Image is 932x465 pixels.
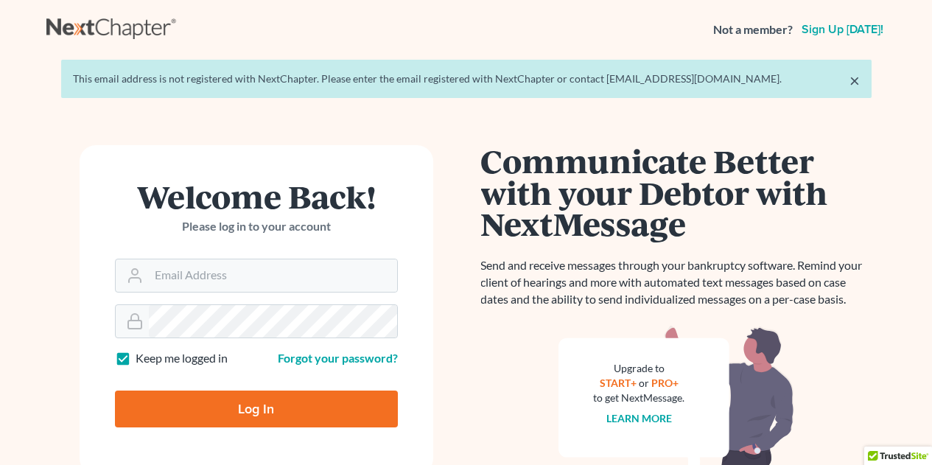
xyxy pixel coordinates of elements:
[115,218,398,235] p: Please log in to your account
[481,257,872,308] p: Send and receive messages through your bankruptcy software. Remind your client of hearings and mo...
[115,391,398,427] input: Log In
[594,361,685,376] div: Upgrade to
[799,24,886,35] a: Sign up [DATE]!
[73,71,860,86] div: This email address is not registered with NextChapter. Please enter the email registered with Nex...
[639,377,649,389] span: or
[149,259,397,292] input: Email Address
[600,377,637,389] a: START+
[136,350,228,367] label: Keep me logged in
[713,21,793,38] strong: Not a member?
[849,71,860,89] a: ×
[651,377,679,389] a: PRO+
[278,351,398,365] a: Forgot your password?
[115,181,398,212] h1: Welcome Back!
[606,412,672,424] a: Learn more
[481,145,872,240] h1: Communicate Better with your Debtor with NextMessage
[594,391,685,405] div: to get NextMessage.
